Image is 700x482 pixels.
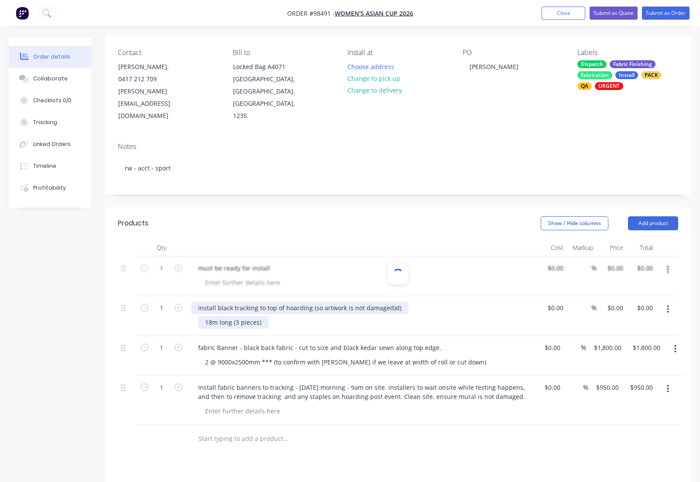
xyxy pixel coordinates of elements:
div: Checklists 0/0 [33,97,72,104]
button: Change to delivery [343,84,406,96]
div: 18m long (3 pieces) [198,316,268,329]
div: URGENT [595,82,623,90]
div: Profitability [33,184,66,192]
div: [PERSON_NAME] [463,60,525,73]
button: Tracking [9,111,92,133]
div: Tracking [33,118,57,126]
div: [PERSON_NAME]. [118,61,191,73]
div: [PERSON_NAME].0417 212 709[PERSON_NAME][EMAIL_ADDRESS][DOMAIN_NAME] [111,60,198,122]
div: Cost [537,239,567,257]
button: Change to pick up [343,73,405,84]
button: Profitability [9,177,92,199]
button: Submit as Quote [590,7,638,20]
div: Linked Orders [33,140,71,148]
div: PACK [641,71,662,79]
div: Install fabric banners to tracking - [DATE] morning - 9am on site. installers to wait onsite whil... [191,381,533,403]
div: Order details [33,53,70,61]
span: % [591,303,597,313]
span: % [581,343,586,353]
button: Checklists 0/0 [9,90,92,111]
a: WOMEN'S ASIAN CUP 2026 [335,9,413,17]
button: Order details [9,46,92,68]
div: Timeline [33,162,56,170]
button: Close [542,7,585,20]
div: Locked Bag A4071[GEOGRAPHIC_DATA], [GEOGRAPHIC_DATA], [GEOGRAPHIC_DATA], 1235 [226,60,313,122]
div: Fabrication [577,71,612,79]
div: Dispatch [577,60,607,68]
div: 2 @ 9000x2500mm *** (to confirm with [PERSON_NAME] if we leave at width of roll or cut down) [198,356,493,368]
div: [GEOGRAPHIC_DATA], [GEOGRAPHIC_DATA], [GEOGRAPHIC_DATA], 1235 [233,73,305,122]
div: Collaborate [33,75,68,83]
div: Total [627,239,657,257]
img: Factory [16,7,29,20]
button: Submit as Order [642,7,690,20]
div: Products [118,218,148,229]
div: PO [463,49,563,57]
div: install black tracking to top of hoarding (so artwork is not damaged)d) [191,302,408,314]
div: Labels [577,49,678,57]
div: [PERSON_NAME][EMAIL_ADDRESS][DOMAIN_NAME] [118,85,191,122]
div: rw - acct - sport [118,155,678,181]
input: Start typing to add a product... [198,430,373,447]
div: 0417 212 709 [118,73,191,85]
div: fabric Banner - black back fabric - cut to size and black kedar sewn along top edge. [191,341,448,354]
span: Order #98491 - [287,9,335,17]
div: Qty [135,239,188,257]
button: Collaborate [9,68,92,90]
div: Fabric Finishing [610,60,655,68]
button: Add product [628,216,678,230]
button: Linked Orders [9,133,92,155]
div: Markup [567,239,597,257]
div: Bill to [233,49,333,57]
div: Contact [118,49,219,57]
div: Install at [347,49,448,57]
span: % [583,382,588,392]
div: QA [577,82,592,90]
button: Timeline [9,155,92,177]
div: Install [615,71,638,79]
div: Price [597,239,627,257]
div: Notes [118,142,678,151]
div: Locked Bag A4071 [233,61,305,73]
button: Show / Hide columns [541,216,608,230]
button: Choose address [343,60,398,72]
